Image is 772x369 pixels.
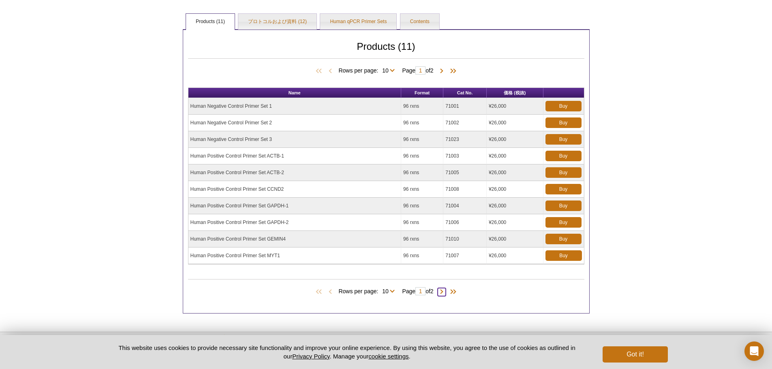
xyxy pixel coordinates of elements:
[401,214,443,231] td: 96 rxns
[188,198,401,214] td: Human Positive Control Primer Set GAPDH-1
[188,279,584,279] h2: Products (11)
[443,148,487,164] td: 71003
[545,101,582,111] a: Buy
[401,164,443,181] td: 96 rxns
[545,134,582,145] a: Buy
[314,67,326,75] span: First Page
[443,247,487,264] td: 71007
[443,198,487,214] td: 71004
[188,214,401,231] td: Human Positive Control Primer Set GAPDH-2
[438,67,446,75] span: Next Page
[487,115,543,131] td: ¥26,000
[338,287,398,295] span: Rows per page:
[443,231,487,247] td: 71010
[186,14,235,30] a: Products (11)
[545,117,582,128] a: Buy
[443,131,487,148] td: 71023
[401,115,443,131] td: 96 rxns
[292,353,329,360] a: Privacy Policy
[188,131,401,148] td: Human Negative Control Primer Set 3
[400,14,439,30] a: Contents
[438,288,446,296] span: Next Page
[446,67,458,75] span: Last Page
[398,287,437,295] span: Page of
[487,148,543,164] td: ¥26,000
[443,214,487,231] td: 71006
[401,98,443,115] td: 96 rxns
[487,98,543,115] td: ¥26,000
[545,184,582,194] a: Buy
[188,148,401,164] td: Human Positive Control Primer Set ACTB-1
[430,288,434,294] span: 2
[487,247,543,264] td: ¥26,000
[545,167,582,178] a: Buy
[487,214,543,231] td: ¥26,000
[188,98,401,115] td: Human Negative Control Primer Set 1
[401,148,443,164] td: 96 rxns
[430,67,434,74] span: 2
[188,181,401,198] td: Human Positive Control Primer Set CCND2
[338,66,398,74] span: Rows per page:
[320,14,396,30] a: Human qPCR Primer Sets
[487,164,543,181] td: ¥26,000
[487,231,543,247] td: ¥26,000
[603,346,667,363] button: Got it!
[487,181,543,198] td: ¥26,000
[446,288,458,296] span: Last Page
[179,332,272,365] img: Active Motif,
[443,115,487,131] td: 71002
[188,231,401,247] td: Human Positive Control Primer Set GEMIN4
[401,181,443,198] td: 96 rxns
[368,353,408,360] button: cookie settings
[744,341,764,361] div: Open Intercom Messenger
[443,181,487,198] td: 71008
[545,217,582,228] a: Buy
[545,250,582,261] a: Buy
[105,343,590,360] p: This website uses cookies to provide necessary site functionality and improve your online experie...
[188,164,401,181] td: Human Positive Control Primer Set ACTB-2
[188,115,401,131] td: Human Negative Control Primer Set 2
[398,66,437,75] span: Page of
[401,231,443,247] td: 96 rxns
[401,198,443,214] td: 96 rxns
[487,88,543,98] th: 価格 (税抜)
[545,151,582,161] a: Buy
[238,14,316,30] a: プロトコルおよび資料 (12)
[188,247,401,264] td: Human Positive Control Primer Set MYT1
[545,234,582,244] a: Buy
[443,98,487,115] td: 71001
[401,131,443,148] td: 96 rxns
[188,43,584,59] h2: Products (11)
[443,164,487,181] td: 71005
[487,198,543,214] td: ¥26,000
[314,288,326,296] span: First Page
[326,288,334,296] span: Previous Page
[487,131,543,148] td: ¥26,000
[188,88,401,98] th: Name
[401,88,443,98] th: Format
[545,200,582,211] a: Buy
[326,67,334,75] span: Previous Page
[401,247,443,264] td: 96 rxns
[443,88,487,98] th: Cat No.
